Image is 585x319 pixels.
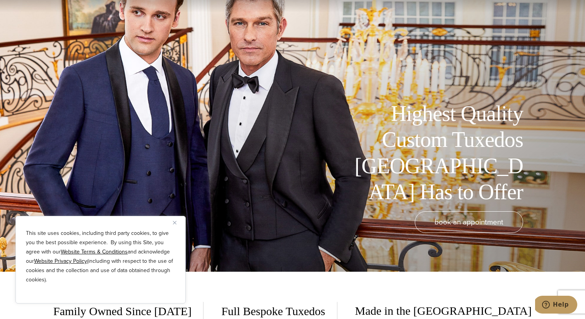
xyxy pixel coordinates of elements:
[61,248,128,256] a: Website Terms & Conditions
[415,211,523,233] a: book an appointment
[535,296,577,315] iframe: Opens a widget where you can chat to one of our agents
[34,257,87,265] a: Website Privacy Policy
[173,221,176,224] img: Close
[26,229,175,285] p: This site uses cookies, including third party cookies, to give you the best possible experience. ...
[173,218,182,227] button: Close
[349,101,523,205] h1: Highest Quality Custom Tuxedos [GEOGRAPHIC_DATA] Has to Offer
[434,216,503,228] span: book an appointment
